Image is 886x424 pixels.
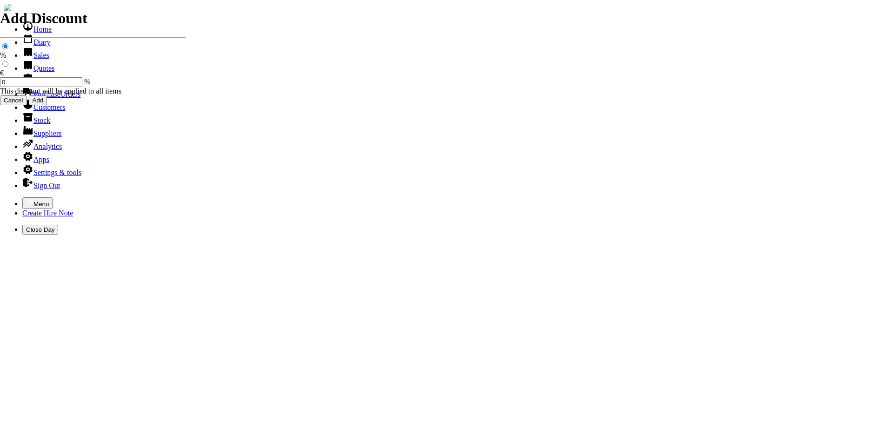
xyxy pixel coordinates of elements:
button: Close Day [22,225,58,235]
a: Create Hire Note [22,209,73,217]
span: % [84,78,90,86]
button: Menu [22,197,53,209]
li: Stock [22,112,882,125]
a: Stock [22,116,50,124]
li: Hire Notes [22,73,882,86]
a: Sign Out [22,182,60,189]
a: Customers [22,103,65,111]
a: Suppliers [22,129,61,137]
a: Settings & tools [22,168,81,176]
input: % [2,43,8,49]
li: Sales [22,47,882,60]
input: € [2,61,8,67]
a: Apps [22,155,49,163]
input: Add [29,95,47,105]
li: Suppliers [22,125,882,138]
a: Analytics [22,142,62,150]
